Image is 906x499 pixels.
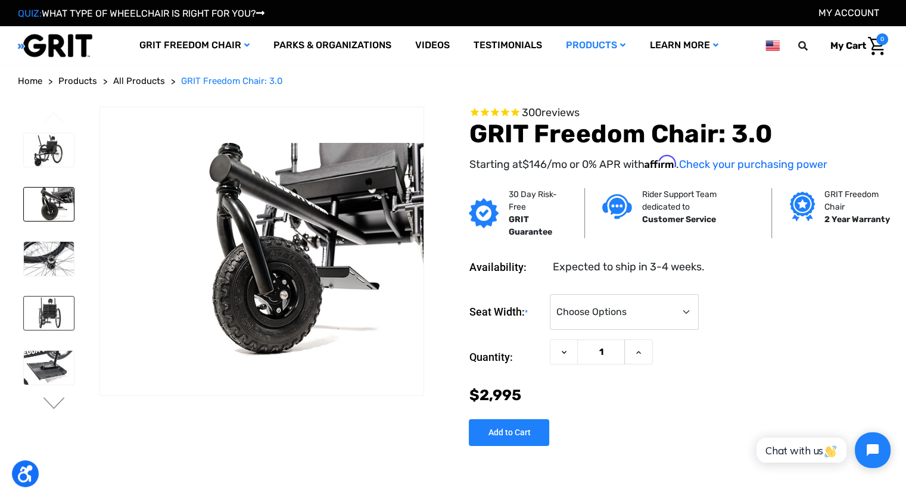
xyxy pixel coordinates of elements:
[24,188,74,221] img: GRIT Freedom Chair: 3.0
[637,26,730,65] a: Learn More
[469,294,544,330] label: Seat Width:
[804,33,821,58] input: Search
[100,143,424,359] img: GRIT Freedom Chair: 3.0
[462,26,554,65] a: Testimonials
[522,158,546,171] span: $146
[18,74,888,88] nav: Breadcrumb
[469,198,499,228] img: GRIT Guarantee
[469,107,888,120] span: Rated 4.6 out of 5 stars 300 reviews
[746,422,901,478] iframe: Tidio Chat
[469,386,521,404] span: $2,995
[824,214,890,224] strong: 2 Year Warranty
[58,76,97,86] span: Products
[642,188,754,213] p: Rider Support Team dedicated to
[24,351,74,384] img: GRIT Freedom Chair: 3.0
[521,106,579,119] span: 300 reviews
[508,214,552,237] strong: GRIT Guarantee
[113,74,165,88] a: All Products
[824,188,892,213] p: GRIT Freedom Chair
[642,214,715,224] strong: Customer Service
[644,155,675,169] span: Affirm
[127,26,261,65] a: GRIT Freedom Chair
[42,397,67,411] button: Go to slide 2 of 3
[876,33,888,45] span: 0
[818,7,879,18] a: Account
[790,192,814,222] img: Grit freedom
[18,76,42,86] span: Home
[24,242,74,275] img: GRIT Freedom Chair: 3.0
[18,74,42,88] a: Home
[554,26,637,65] a: Products
[602,194,632,219] img: Customer service
[765,38,780,53] img: us.png
[830,40,866,51] span: My Cart
[678,158,827,171] a: Check your purchasing power - Learn more about Affirm Financing (opens in modal)
[469,119,888,149] h1: GRIT Freedom Chair: 3.0
[181,74,283,88] a: GRIT Freedom Chair: 3.0
[469,419,549,446] input: Add to Cart
[18,8,42,19] span: QUIZ:
[18,8,264,19] a: QUIZ:WHAT TYPE OF WHEELCHAIR IS RIGHT FOR YOU?
[821,33,888,58] a: Cart with 0 items
[469,339,544,375] label: Quantity:
[261,26,403,65] a: Parks & Organizations
[18,33,92,58] img: GRIT All-Terrain Wheelchair and Mobility Equipment
[58,74,97,88] a: Products
[541,106,579,119] span: reviews
[508,188,566,213] p: 30 Day Risk-Free
[469,259,544,275] dt: Availability:
[42,112,67,126] button: Go to slide 3 of 3
[113,76,165,86] span: All Products
[403,26,462,65] a: Videos
[469,155,888,173] p: Starting at /mo or 0% APR with .
[552,259,704,275] dd: Expected to ship in 3-4 weeks.
[24,133,74,167] img: GRIT Freedom Chair: 3.0
[24,297,74,330] img: GRIT Freedom Chair: 3.0
[181,76,283,86] span: GRIT Freedom Chair: 3.0
[868,37,885,55] img: Cart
